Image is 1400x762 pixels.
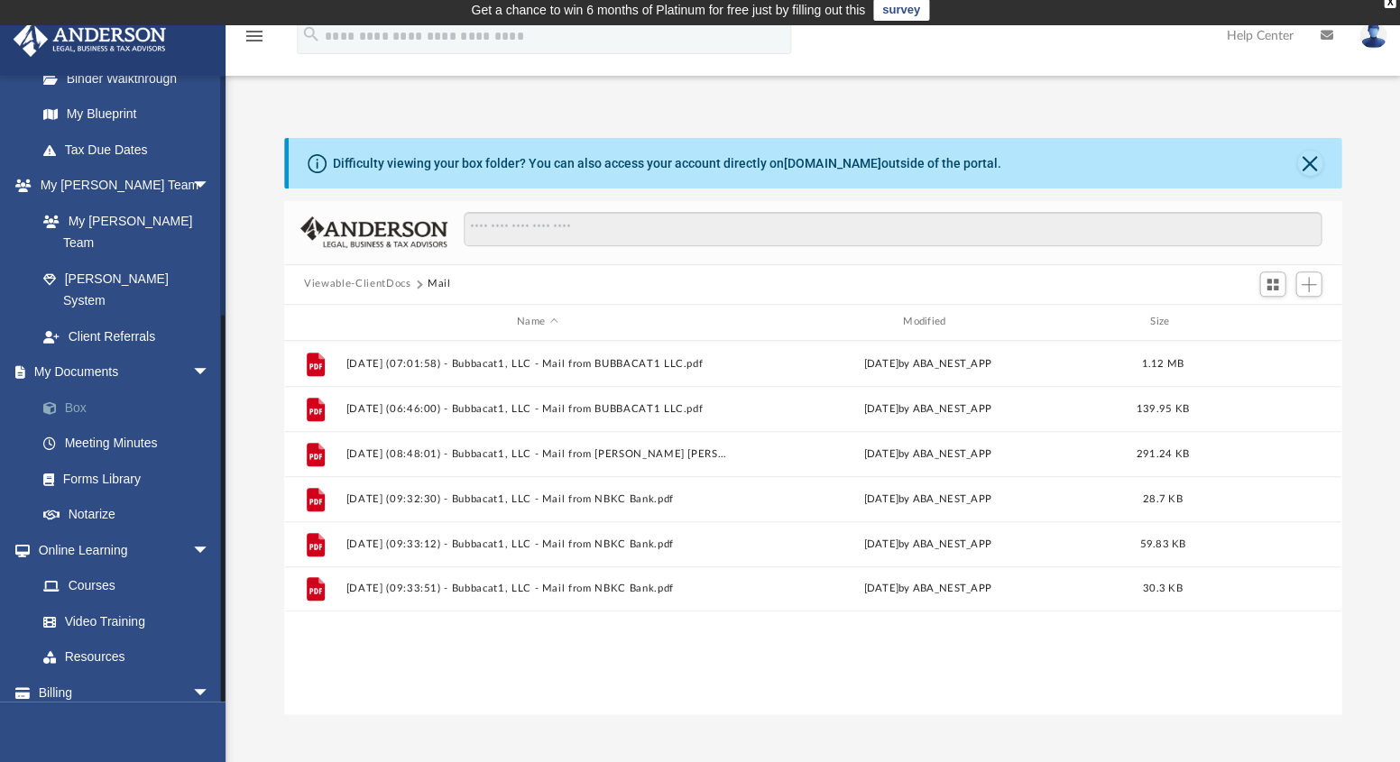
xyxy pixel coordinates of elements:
[1359,23,1386,49] img: User Pic
[25,497,237,533] a: Notarize
[736,491,1119,507] div: [DATE] by ABA_NEST_APP
[428,276,451,292] button: Mail
[25,426,237,462] a: Meeting Minutes
[1143,493,1183,503] span: 28.7 KB
[1297,151,1322,176] button: Close
[192,354,228,391] span: arrow_drop_down
[736,355,1119,372] div: [DATE] by ABA_NEST_APP
[346,583,729,594] button: [DATE] (09:33:51) - Bubbacat1, LLC - Mail from NBKC Bank.pdf
[784,156,880,170] a: [DOMAIN_NAME]
[1136,448,1188,458] span: 291.24 KB
[333,154,1000,173] div: Difficulty viewing your box folder? You can also access your account directly on outside of the p...
[13,168,228,204] a: My [PERSON_NAME] Teamarrow_drop_down
[284,341,1340,715] div: grid
[736,400,1119,417] div: [DATE] by ABA_NEST_APP
[25,639,228,675] a: Resources
[736,314,1119,330] div: Modified
[736,445,1119,462] div: [DATE] by ABA_NEST_APP
[301,24,321,44] i: search
[13,675,237,711] a: Billingarrow_drop_down
[346,448,729,460] button: [DATE] (08:48:01) - Bubbacat1, LLC - Mail from [PERSON_NAME] [PERSON_NAME] & Co., Inc..pdf
[464,212,1322,246] input: Search files and folders
[244,34,265,47] a: menu
[1143,583,1183,593] span: 30.3 KB
[8,22,171,57] img: Anderson Advisors Platinum Portal
[346,493,729,505] button: [DATE] (09:32:30) - Bubbacat1, LLC - Mail from NBKC Bank.pdf
[1139,538,1185,548] span: 59.83 KB
[1206,314,1332,330] div: id
[192,675,228,712] span: arrow_drop_down
[25,461,228,497] a: Forms Library
[25,603,219,639] a: Video Training
[244,25,265,47] i: menu
[13,532,228,568] a: Online Learningarrow_drop_down
[25,203,219,261] a: My [PERSON_NAME] Team
[345,314,728,330] div: Name
[736,536,1119,552] div: [DATE] by ABA_NEST_APP
[1127,314,1199,330] div: Size
[1141,358,1184,368] span: 1.12 MB
[1259,271,1286,297] button: Switch to Grid View
[25,568,228,604] a: Courses
[192,532,228,569] span: arrow_drop_down
[1295,271,1322,297] button: Add
[25,318,228,354] a: Client Referrals
[1136,403,1188,413] span: 139.95 KB
[292,314,337,330] div: id
[25,261,228,318] a: [PERSON_NAME] System
[192,168,228,205] span: arrow_drop_down
[25,60,237,96] a: Binder Walkthrough
[346,538,729,550] button: [DATE] (09:33:12) - Bubbacat1, LLC - Mail from NBKC Bank.pdf
[25,96,228,133] a: My Blueprint
[25,132,237,168] a: Tax Due Dates
[304,276,410,292] button: Viewable-ClientDocs
[13,354,237,390] a: My Documentsarrow_drop_down
[736,581,1119,597] div: [DATE] by ABA_NEST_APP
[346,358,729,370] button: [DATE] (07:01:58) - Bubbacat1, LLC - Mail from BUBBACAT1 LLC.pdf
[346,403,729,415] button: [DATE] (06:46:00) - Bubbacat1, LLC - Mail from BUBBACAT1 LLC.pdf
[25,390,237,426] a: Box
